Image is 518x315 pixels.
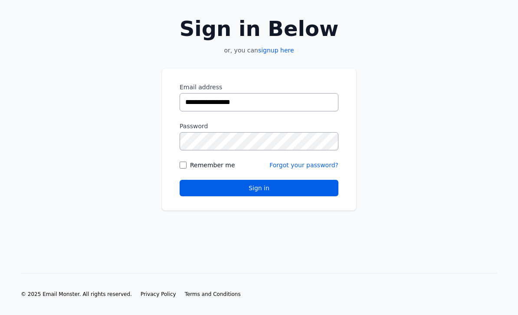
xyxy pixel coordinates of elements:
[180,122,338,130] label: Password
[258,47,294,54] a: signup here
[269,162,338,169] a: Forgot your password?
[162,18,356,39] h2: Sign in Below
[190,161,235,169] label: Remember me
[185,291,241,298] a: Terms and Conditions
[21,291,132,298] li: © 2025 Email Monster. All rights reserved.
[180,180,338,196] button: Sign in
[141,291,176,298] a: Privacy Policy
[185,291,241,297] span: Terms and Conditions
[162,46,356,55] p: or, you can
[141,291,176,297] span: Privacy Policy
[180,83,338,91] label: Email address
